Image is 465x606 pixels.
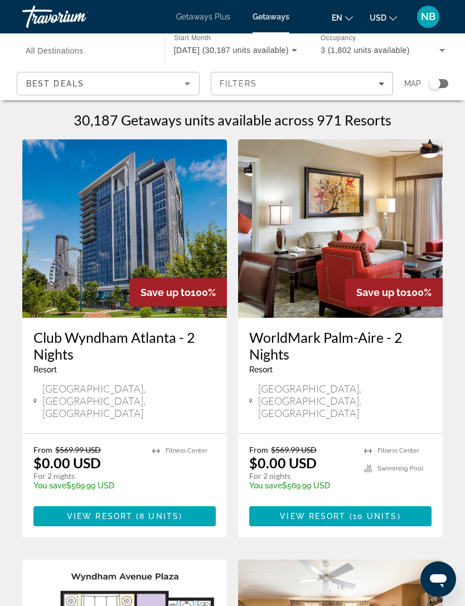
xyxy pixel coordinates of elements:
[271,445,317,454] span: $569.99 USD
[26,77,190,90] mat-select: Sort by
[26,44,150,57] input: Select destination
[238,139,443,318] img: WorldMark Palm-Aire - 2 Nights
[258,382,432,419] span: [GEOGRAPHIC_DATA], [GEOGRAPHIC_DATA], [GEOGRAPHIC_DATA]
[356,287,406,298] span: Save up to
[321,46,410,55] span: 3 (1,802 units available)
[220,79,258,88] span: Filters
[174,46,289,55] span: [DATE] (30,187 units available)
[33,481,66,490] span: You save
[421,11,435,22] span: NB
[74,111,391,128] h1: 30,187 Getaways units available across 971 Resorts
[166,447,207,454] span: Fitness Center
[321,35,356,42] span: Occupancy
[332,13,342,22] span: en
[420,561,456,597] iframe: Button to launch messaging window
[141,287,191,298] span: Save up to
[129,278,227,307] div: 100%
[353,512,398,521] span: 10 units
[33,365,57,374] span: Resort
[345,278,443,307] div: 100%
[404,76,421,91] span: Map
[377,465,423,472] span: Swimming Pool
[280,512,346,521] span: View Resort
[253,12,289,21] a: Getaways
[332,9,353,26] button: Change language
[370,13,386,22] span: USD
[176,12,230,21] a: Getaways Plus
[33,445,52,454] span: From
[42,382,216,419] span: [GEOGRAPHIC_DATA], [GEOGRAPHIC_DATA], [GEOGRAPHIC_DATA]
[174,35,211,42] span: Start Month
[67,512,133,521] span: View Resort
[211,72,394,95] button: Filters
[33,471,141,481] p: For 2 nights
[370,9,397,26] button: Change currency
[33,481,141,490] p: $569.99 USD
[26,46,84,55] span: All Destinations
[139,512,179,521] span: 8 units
[249,506,432,526] button: View Resort(10 units)
[33,506,216,526] button: View Resort(8 units)
[22,2,134,31] a: Travorium
[249,481,353,490] p: $569.99 USD
[249,481,282,490] span: You save
[33,454,101,471] p: $0.00 USD
[249,365,273,374] span: Resort
[249,454,317,471] p: $0.00 USD
[133,512,182,521] span: ( )
[249,471,353,481] p: For 2 nights
[26,79,84,88] span: Best Deals
[33,329,216,362] a: Club Wyndham Atlanta - 2 Nights
[22,139,227,318] img: Club Wyndham Atlanta - 2 Nights
[249,329,432,362] a: WorldMark Palm-Aire - 2 Nights
[249,445,268,454] span: From
[55,445,101,454] span: $569.99 USD
[414,5,443,28] button: User Menu
[377,447,419,454] span: Fitness Center
[346,512,400,521] span: ( )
